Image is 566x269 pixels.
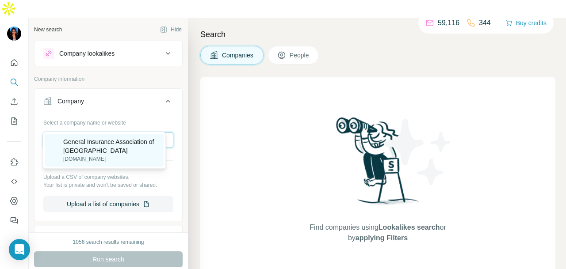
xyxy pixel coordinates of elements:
p: 59,116 [438,18,459,28]
button: My lists [7,113,21,129]
p: Company information [34,75,183,83]
div: Company lookalikes [59,49,115,58]
span: Find companies using or by [307,222,448,243]
button: Upload a list of companies [43,196,173,212]
button: Enrich CSV [7,94,21,110]
img: General Insurance Association of Singapore [50,147,58,154]
h4: Search [200,28,555,41]
img: Surfe Illustration - Woman searching with binoculars [332,115,424,213]
img: Surfe Illustration - Stars [378,112,458,192]
div: Open Intercom Messenger [9,239,30,260]
div: New search [34,26,62,34]
p: [DOMAIN_NAME] [63,155,158,163]
span: Lookalikes search [379,224,440,231]
span: Companies [222,51,254,60]
div: Company [57,97,84,106]
button: Industry [34,228,182,249]
button: Company [34,91,182,115]
span: applying Filters [356,234,408,242]
button: Use Surfe on LinkedIn [7,154,21,170]
button: Hide [154,23,188,36]
p: Upload a CSV of company websites. [43,173,173,181]
p: Your list is private and won't be saved or shared. [43,181,173,189]
span: People [290,51,310,60]
img: Avatar [7,27,21,41]
div: 1056 search results remaining [73,238,144,246]
p: General Insurance Association of [GEOGRAPHIC_DATA] [63,137,158,155]
button: Dashboard [7,193,21,209]
button: Use Surfe API [7,174,21,189]
div: Select a company name or website [43,115,173,127]
button: Quick start [7,55,21,71]
button: Company lookalikes [34,43,182,64]
p: 344 [479,18,491,28]
button: Feedback [7,212,21,228]
button: Buy credits [505,17,547,29]
button: Search [7,74,21,90]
